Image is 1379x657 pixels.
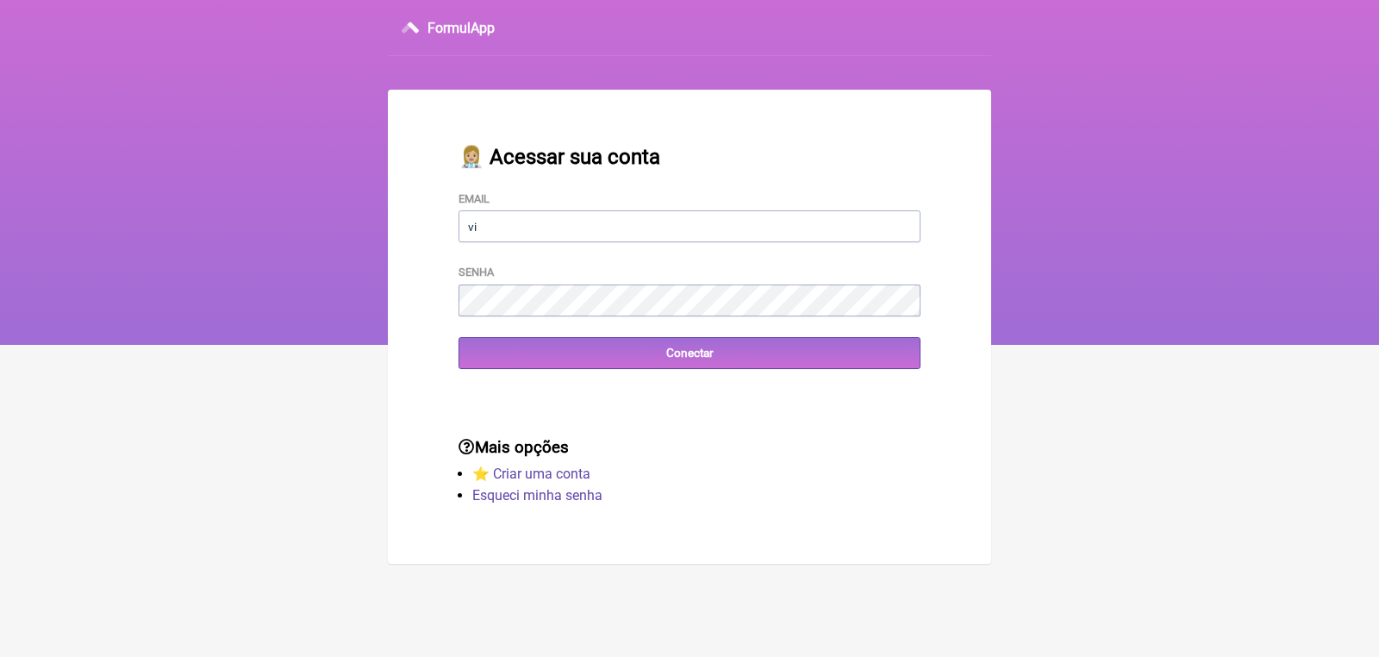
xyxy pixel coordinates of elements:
h3: Mais opções [459,438,920,457]
label: Email [459,192,490,205]
a: ⭐️ Criar uma conta [472,466,590,482]
label: Senha [459,266,494,278]
a: Esqueci minha senha [472,487,602,504]
input: Conectar [459,337,920,369]
h3: FormulApp [427,20,495,36]
h2: 👩🏼‍⚕️ Acessar sua conta [459,145,920,169]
